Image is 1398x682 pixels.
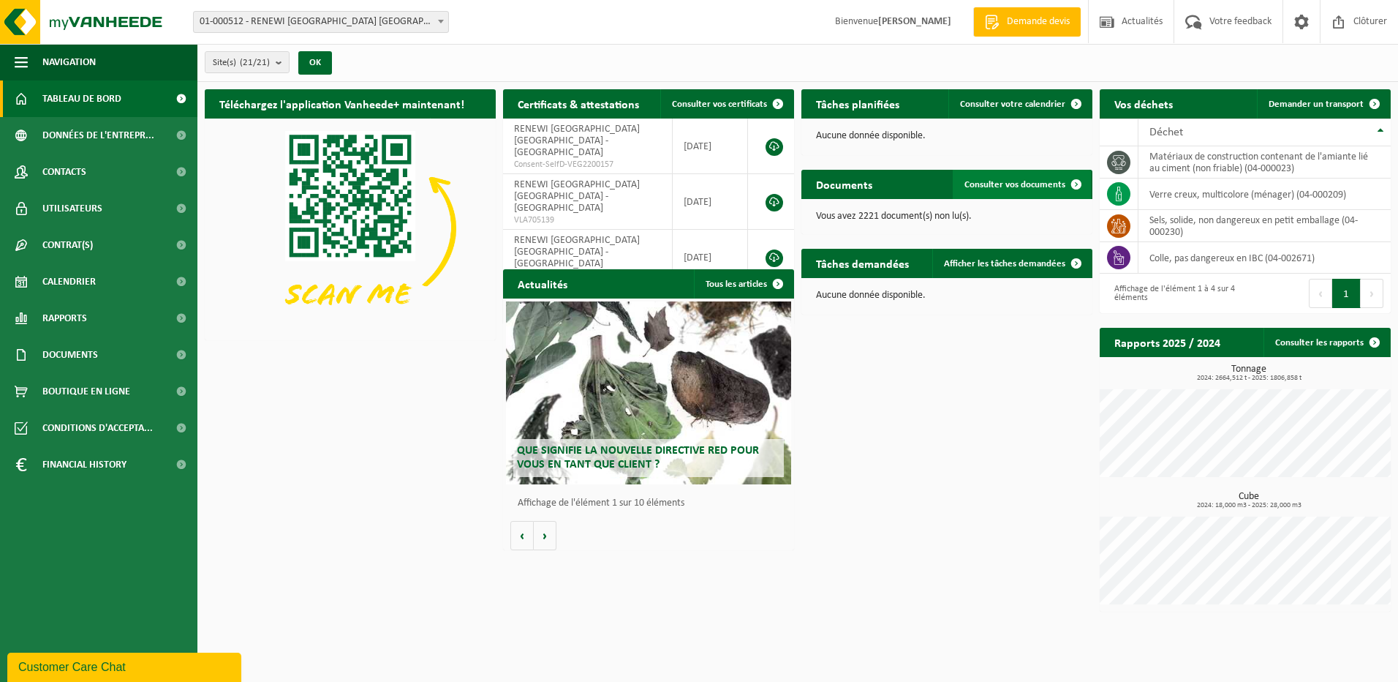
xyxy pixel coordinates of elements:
span: Données de l'entrepr... [42,117,154,154]
h2: Vos déchets [1100,89,1187,118]
span: Que signifie la nouvelle directive RED pour vous en tant que client ? [517,445,759,471]
span: 01-000512 - RENEWI BELGIUM NV - LOMMEL [194,12,448,32]
a: Demander un transport [1257,89,1389,119]
h2: Rapports 2025 / 2024 [1100,328,1235,356]
span: Consulter vos certificats [672,100,767,109]
span: RENEWI [GEOGRAPHIC_DATA] [GEOGRAPHIC_DATA] - [GEOGRAPHIC_DATA] [514,124,640,158]
span: Demande devis [1003,15,1073,29]
td: [DATE] [673,230,748,285]
span: Consulter votre calendrier [960,100,1065,109]
td: [DATE] [673,174,748,230]
iframe: chat widget [7,650,244,682]
a: Afficher les tâches demandées [932,249,1091,278]
p: Affichage de l'élément 1 sur 10 éléments [518,498,787,509]
span: Site(s) [213,52,270,74]
button: Next [1361,279,1383,308]
div: Affichage de l'élément 1 à 4 sur 4 éléments [1107,277,1238,310]
span: RENEWI [GEOGRAPHIC_DATA] [GEOGRAPHIC_DATA] - [GEOGRAPHIC_DATA] [514,235,640,269]
h2: Téléchargez l'application Vanheede+ maintenant! [205,89,479,118]
a: Que signifie la nouvelle directive RED pour vous en tant que client ? [506,301,791,484]
a: Consulter vos documents [953,170,1091,199]
td: verre creux, multicolore (ménager) (04-000209) [1138,179,1391,210]
span: Utilisateurs [42,190,102,227]
count: (21/21) [240,58,270,67]
button: Vorige [510,521,534,550]
h2: Documents [801,170,887,198]
button: Volgende [534,521,556,550]
span: 2024: 2664,512 t - 2025: 1806,858 t [1107,375,1391,382]
span: Documents [42,337,98,373]
a: Consulter vos certificats [660,89,793,119]
a: Tous les articles [694,269,793,299]
td: [DATE] [673,119,748,174]
span: Demander un transport [1269,100,1364,109]
span: Financial History [42,446,126,483]
strong: [PERSON_NAME] [878,16,951,27]
h2: Actualités [503,269,582,298]
button: Previous [1309,279,1332,308]
img: Download de VHEPlus App [205,119,496,337]
p: Vous avez 2221 document(s) non lu(s). [816,211,1078,222]
h2: Certificats & attestations [503,89,654,118]
span: 01-000512 - RENEWI BELGIUM NV - LOMMEL [193,11,449,33]
span: Consent-SelfD-VEG2200157 [514,159,661,170]
span: Afficher les tâches demandées [944,259,1065,269]
h2: Tâches planifiées [801,89,914,118]
h3: Cube [1107,492,1391,509]
a: Consulter les rapports [1263,328,1389,357]
span: Contrat(s) [42,227,93,263]
p: Aucune donnée disponible. [816,291,1078,301]
span: 2024: 18,000 m3 - 2025: 28,000 m3 [1107,502,1391,509]
button: Site(s)(21/21) [205,51,290,73]
span: Tableau de bord [42,80,121,117]
span: Déchet [1149,127,1183,138]
span: Consulter vos documents [964,180,1065,190]
h3: Tonnage [1107,364,1391,382]
a: Demande devis [973,7,1081,37]
span: VLA705139 [514,214,661,226]
span: RENEWI [GEOGRAPHIC_DATA] [GEOGRAPHIC_DATA] - [GEOGRAPHIC_DATA] [514,179,640,214]
span: Contacts [42,154,86,190]
td: sels, solide, non dangereux en petit emballage (04-000230) [1138,210,1391,242]
span: Navigation [42,44,96,80]
td: colle, pas dangereux en IBC (04-002671) [1138,242,1391,274]
td: matériaux de construction contenant de l'amiante lié au ciment (non friable) (04-000023) [1138,146,1391,179]
a: Consulter votre calendrier [948,89,1091,119]
button: OK [298,51,332,75]
button: 1 [1332,279,1361,308]
span: Calendrier [42,263,96,300]
p: Aucune donnée disponible. [816,131,1078,141]
span: Conditions d'accepta... [42,410,153,446]
span: Boutique en ligne [42,373,130,410]
h2: Tâches demandées [801,249,923,277]
span: Rapports [42,300,87,337]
